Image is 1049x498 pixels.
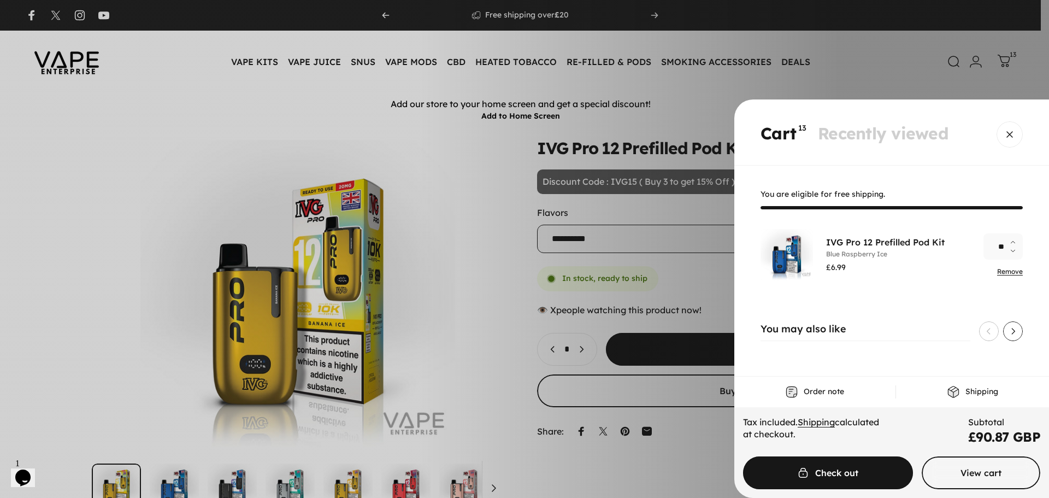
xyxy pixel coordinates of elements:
[761,229,813,282] img: IVG Pro 12 Prefilled Pod Kit
[798,417,835,427] a: Shipping
[818,123,948,144] span: Recently viewed
[1010,233,1023,247] button: Increase quantity for IVG Pro 12 Prefilled Pod Kit
[965,387,998,397] span: Shipping
[818,125,948,144] button: Recently viewed
[743,416,887,443] div: Tax included. calculated at checkout.
[826,237,945,248] a: IVG Pro 12 Prefilled Pod Kit
[804,387,844,397] span: Order note
[826,261,945,273] div: £6.99
[743,456,913,489] button: Check out
[761,190,1023,200] span: You are eligible for free shipping.
[968,430,1040,443] div: £90.87 GBP
[826,250,887,258] dd: Blue Raspberry Ice
[997,121,1023,148] button: Close
[734,385,895,399] button: Order note
[761,321,970,341] p: You may also like
[1010,247,1023,260] button: Decrease quantity for IVG Pro 12 Prefilled Pod Kit
[11,454,46,487] iframe: chat widget
[968,416,1040,428] span: Subtotal
[1003,321,1023,341] button: Next
[922,456,1040,489] a: View cart
[997,267,1023,276] a: Remove
[983,233,1023,260] input: Quantity for IVG Pro 12 Prefilled Pod Kit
